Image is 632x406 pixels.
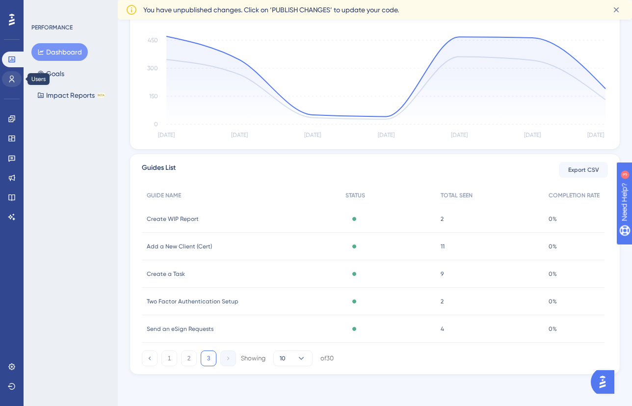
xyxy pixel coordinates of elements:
[23,2,61,14] span: Need Help?
[147,243,212,250] span: Add a New Client (Cert)
[147,191,181,199] span: GUIDE NAME
[549,243,557,250] span: 0%
[559,162,608,178] button: Export CSV
[549,215,557,223] span: 0%
[97,93,105,98] div: BETA
[147,325,213,333] span: Send an eSign Requests
[143,4,399,16] span: You have unpublished changes. Click on ‘PUBLISH CHANGES’ to update your code.
[273,351,313,366] button: 10
[378,132,395,138] tspan: [DATE]
[158,132,175,138] tspan: [DATE]
[345,191,365,199] span: STATUS
[320,354,334,363] div: of 30
[587,132,604,138] tspan: [DATE]
[31,65,70,82] button: Goals
[181,351,197,366] button: 2
[241,354,265,363] div: Showing
[549,325,557,333] span: 0%
[31,24,73,31] div: PERFORMANCE
[280,354,286,362] span: 10
[549,191,600,199] span: COMPLETION RATE
[568,166,599,174] span: Export CSV
[161,351,177,366] button: 1
[149,93,158,100] tspan: 150
[549,298,557,305] span: 0%
[524,132,541,138] tspan: [DATE]
[451,132,468,138] tspan: [DATE]
[148,37,158,44] tspan: 450
[31,86,111,104] button: Impact ReportsBETA
[31,43,88,61] button: Dashboard
[201,351,216,366] button: 3
[68,5,71,13] div: 3
[142,162,176,178] span: Guides List
[441,243,445,250] span: 11
[591,367,620,397] iframe: UserGuiding AI Assistant Launcher
[441,215,444,223] span: 2
[441,270,444,278] span: 9
[147,270,185,278] span: Create a Task
[147,65,158,72] tspan: 300
[154,121,158,128] tspan: 0
[441,191,473,199] span: TOTAL SEEN
[441,298,444,305] span: 2
[231,132,248,138] tspan: [DATE]
[441,325,444,333] span: 4
[304,132,321,138] tspan: [DATE]
[147,298,238,305] span: Two Factor Authentication Setup
[147,215,199,223] span: Create WIP Report
[549,270,557,278] span: 0%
